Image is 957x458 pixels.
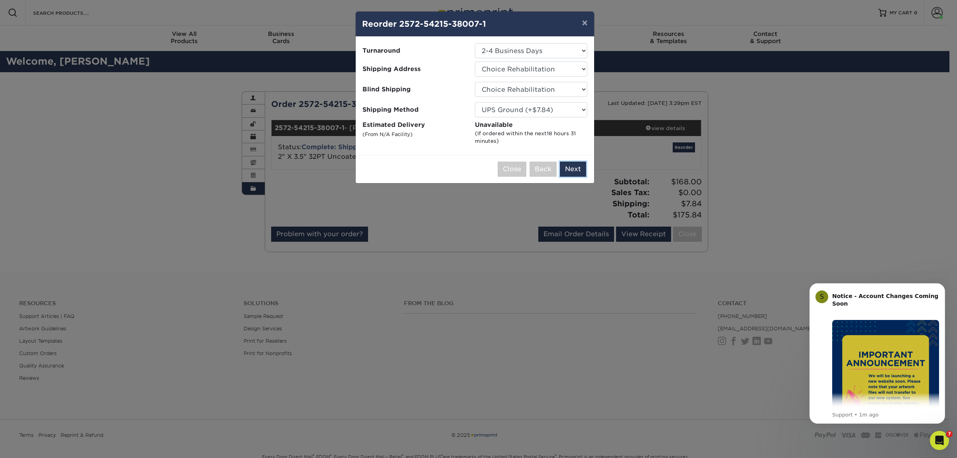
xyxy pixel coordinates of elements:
[362,105,469,114] span: Shipping Method
[530,162,557,177] button: Back
[475,120,587,130] div: Unavailable
[362,46,469,55] span: Turnaround
[362,65,469,74] span: Shipping Address
[362,131,413,137] small: (From N/A Facility)
[498,162,526,177] button: Close
[362,18,588,30] h4: Reorder 2572-54215-38007-1
[362,120,475,145] label: Estimated Delivery
[362,85,469,94] span: Blind Shipping
[560,162,586,177] button: Next
[475,130,587,145] div: (If ordered within the next )
[930,431,949,450] iframe: Intercom live chat
[797,276,957,428] iframe: Intercom notifications message
[575,12,594,34] button: ×
[946,431,953,437] span: 7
